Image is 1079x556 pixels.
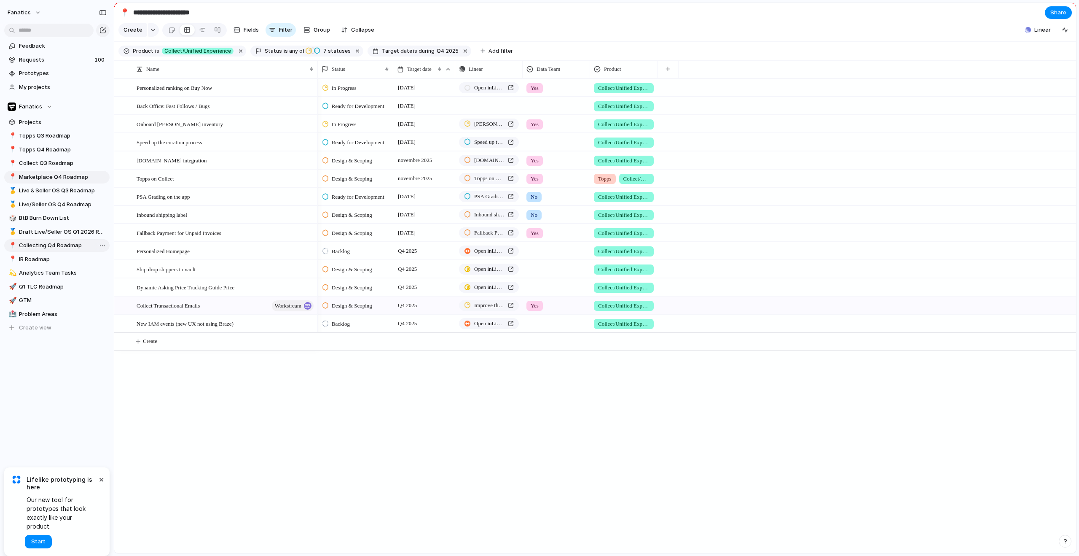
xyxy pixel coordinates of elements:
[4,67,110,80] a: Prototypes
[474,138,505,146] span: Speed up the curation process
[598,265,650,274] span: Collect/Unified Experience
[314,26,330,34] span: Group
[19,324,51,332] span: Create view
[531,302,539,310] span: Yes
[137,192,190,201] span: PSA Grading on the app
[8,8,31,17] span: fanatics
[19,42,107,50] span: Feedback
[598,157,650,165] span: Collect/Unified Experience
[4,281,110,293] div: 🚀Q1 TLC Roadmap
[19,228,107,236] span: Draft Live/Seller OS Q1 2026 Roadmap
[332,157,372,165] span: Design & Scoping
[96,474,106,484] button: Dismiss
[4,184,110,197] div: 🥇Live & Seller OS Q3 Roadmap
[396,318,419,329] span: Q4 2025
[8,241,16,250] button: 📍
[19,146,107,154] span: Topps Q4 Roadmap
[288,47,304,55] span: any of
[474,174,505,183] span: Topps on Collect
[396,173,434,184] span: novembre 2025
[4,321,110,334] button: Create view
[531,193,537,201] span: No
[531,175,539,183] span: Yes
[8,228,16,236] button: 🥇
[332,265,372,274] span: Design & Scoping
[137,119,223,129] span: Onboard [PERSON_NAME] inventory
[19,83,107,92] span: My projects
[266,23,296,37] button: Filter
[407,65,432,73] span: Target date
[1045,6,1072,19] button: Share
[396,300,419,310] span: Q4 2025
[133,47,153,55] span: Product
[459,246,519,256] a: Open inLinear
[94,56,106,64] span: 100
[8,173,16,181] button: 📍
[160,46,235,56] button: Collect/Unified Experience
[412,46,436,56] button: isduring
[332,247,350,256] span: Backlog
[19,214,107,222] span: BtB Burn Down List
[474,319,505,328] span: Open in Linear
[4,308,110,321] div: 🏥Problem Areas
[474,84,505,92] span: Open in Linear
[272,300,314,311] button: workstream
[8,146,16,154] button: 📍
[9,227,15,237] div: 🥇
[396,228,418,238] span: [DATE]
[474,265,505,273] span: Open in Linear
[9,282,15,291] div: 🚀
[299,23,334,37] button: Group
[284,47,288,55] span: is
[137,246,190,256] span: Personalized Homepage
[8,214,16,222] button: 🎲
[9,159,15,168] div: 📍
[8,269,16,277] button: 💫
[143,337,157,345] span: Create
[4,198,110,211] div: 🥇Live/Seller OS Q4 Roadmap
[8,296,16,305] button: 🚀
[4,239,110,252] div: 📍Collecting Q4 Roadmap
[598,193,650,201] span: Collect/Unified Experience
[459,155,519,166] a: [DOMAIN_NAME] integration
[4,143,110,156] div: 📍Topps Q4 Roadmap
[19,159,107,167] span: Collect Q3 Roadmap
[351,26,374,34] span: Collapse
[396,210,418,220] span: [DATE]
[537,65,560,73] span: Data Team
[417,47,435,55] span: during
[332,211,372,219] span: Design & Scoping
[332,320,350,328] span: Backlog
[459,173,519,184] a: Topps on Collect
[435,46,460,56] button: Q4 2025
[598,283,650,292] span: Collect/Unified Experience
[4,130,110,142] a: 📍Topps Q3 Roadmap
[4,157,110,170] div: 📍Collect Q3 Roadmap
[279,26,293,34] span: Filter
[230,23,262,37] button: Fields
[338,23,378,37] button: Collapse
[9,296,15,305] div: 🚀
[332,302,372,310] span: Design & Scoping
[332,102,384,111] span: Ready for Development
[8,132,16,140] button: 📍
[598,175,612,183] span: Topps
[474,301,505,310] span: Improve the Braze Setup
[9,172,15,182] div: 📍
[4,100,110,113] button: Fanatics
[118,6,132,19] button: 📍
[598,102,650,111] span: Collect/Unified Experience
[332,229,372,238] span: Design & Scoping
[27,495,97,531] span: Our new tool for prototypes that look exactly like your product.
[4,171,110,184] a: 📍Marketplace Q4 Roadmap
[459,282,519,293] a: Open inLinear
[275,300,301,312] span: workstream
[4,253,110,266] div: 📍IR Roadmap
[9,131,15,141] div: 📍
[598,120,650,129] span: Collect/Unified Experience
[19,296,107,305] span: GTM
[459,227,519,238] a: Fallback Payment for Unpaid Invoices
[598,211,650,219] span: Collect/Unified Experience
[332,138,384,147] span: Ready for Development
